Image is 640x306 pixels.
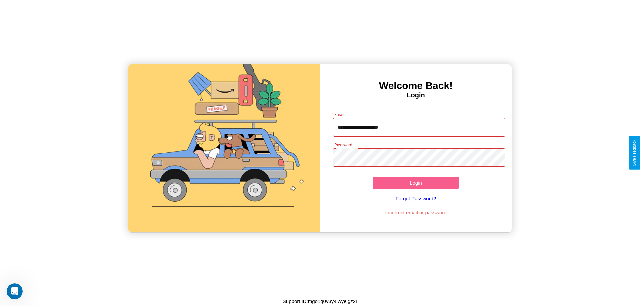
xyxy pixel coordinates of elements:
iframe: Intercom live chat [7,283,23,299]
a: Forgot Password? [330,189,502,208]
img: gif [128,64,320,232]
button: Login [373,177,459,189]
label: Password [334,142,352,148]
div: Give Feedback [632,140,637,166]
h4: Login [320,91,512,99]
p: Incorrect email or password [330,208,502,217]
h3: Welcome Back! [320,80,512,91]
label: Email [334,112,345,117]
p: Support ID: mgo1q0v3y4iwyejgz2r [283,297,357,306]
